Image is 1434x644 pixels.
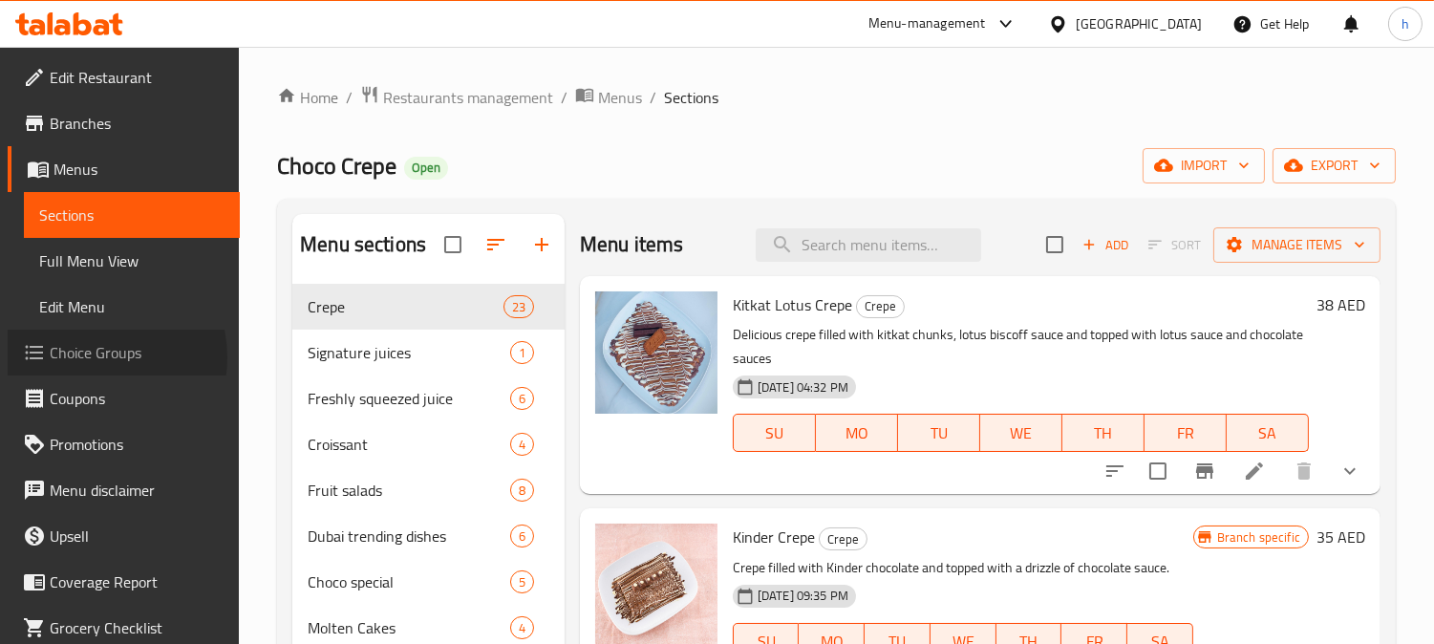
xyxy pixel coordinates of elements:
a: Promotions [8,421,240,467]
span: Menus [598,86,642,109]
span: Restaurants management [383,86,553,109]
span: Croissant [308,433,510,456]
a: Menu disclaimer [8,467,240,513]
a: Choice Groups [8,330,240,376]
span: Signature juices [308,341,510,364]
div: Open [404,157,448,180]
button: Manage items [1213,227,1380,263]
div: items [510,525,534,547]
div: items [510,341,534,364]
button: Add [1075,230,1136,260]
div: items [510,479,534,502]
span: Fruit salads [308,479,510,502]
div: items [510,387,534,410]
span: Sections [39,204,225,226]
div: Freshly squeezed juice [308,387,510,410]
span: [DATE] 09:35 PM [750,587,856,605]
a: Edit Restaurant [8,54,240,100]
button: Branch-specific-item [1182,448,1228,494]
span: Promotions [50,433,225,456]
button: delete [1281,448,1327,494]
button: MO [816,414,898,452]
button: WE [980,414,1062,452]
span: export [1288,154,1380,178]
input: search [756,228,981,262]
span: 8 [511,482,533,500]
span: Choice Groups [50,341,225,364]
span: 4 [511,619,533,637]
span: 1 [511,344,533,362]
a: Coupons [8,376,240,421]
span: 6 [511,390,533,408]
button: import [1143,148,1265,183]
span: Edit Menu [39,295,225,318]
div: Fruit salads8 [292,467,565,513]
span: Menu disclaimer [50,479,225,502]
div: items [503,295,534,318]
span: Select all sections [433,225,473,265]
span: WE [988,419,1055,447]
span: Sections [664,86,718,109]
span: Sort sections [473,222,519,268]
p: Delicious crepe filled with kitkat chunks, lotus biscoff sauce and topped with lotus sauce and ch... [733,323,1309,371]
span: 4 [511,436,533,454]
button: Add section [519,222,565,268]
h2: Menu sections [300,230,426,259]
span: Open [404,160,448,176]
div: [GEOGRAPHIC_DATA] [1076,13,1202,34]
div: Crepe [856,295,905,318]
a: Branches [8,100,240,146]
span: h [1402,13,1409,34]
span: Choco special [308,570,510,593]
div: items [510,433,534,456]
span: FR [1152,419,1219,447]
span: Upsell [50,525,225,547]
img: Kitkat Lotus Crepe [595,291,717,414]
li: / [561,86,567,109]
svg: Show Choices [1338,460,1361,483]
button: export [1273,148,1396,183]
div: Dubai trending dishes6 [292,513,565,559]
span: Grocery Checklist [50,616,225,639]
button: TH [1062,414,1145,452]
span: Manage items [1229,233,1365,257]
a: Edit menu item [1243,460,1266,483]
div: Menu-management [868,12,986,35]
div: Choco special5 [292,559,565,605]
span: Select to update [1138,451,1178,491]
span: Branch specific [1209,528,1308,547]
span: Kitkat Lotus Crepe [733,290,852,319]
a: Full Menu View [24,238,240,284]
a: Menus [575,85,642,110]
a: Sections [24,192,240,238]
span: SA [1234,419,1301,447]
span: Add [1080,234,1131,256]
div: Freshly squeezed juice6 [292,376,565,421]
span: Select section [1035,225,1075,265]
div: Crepe23 [292,284,565,330]
span: Crepe [308,295,503,318]
span: Molten Cakes [308,616,510,639]
span: Choco Crepe [277,144,396,187]
a: Edit Menu [24,284,240,330]
span: Full Menu View [39,249,225,272]
span: Dubai trending dishes [308,525,510,547]
span: Crepe [820,528,867,550]
h2: Menu items [580,230,684,259]
p: Crepe filled with Kinder chocolate and topped with a drizzle of chocolate sauce. [733,556,1193,580]
span: TH [1070,419,1137,447]
button: SA [1227,414,1309,452]
h6: 38 AED [1316,291,1365,318]
span: Kinder Crepe [733,523,815,551]
nav: breadcrumb [277,85,1396,110]
h6: 35 AED [1316,524,1365,550]
a: Restaurants management [360,85,553,110]
div: Croissant4 [292,421,565,467]
button: SU [733,414,816,452]
div: Signature juices1 [292,330,565,376]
